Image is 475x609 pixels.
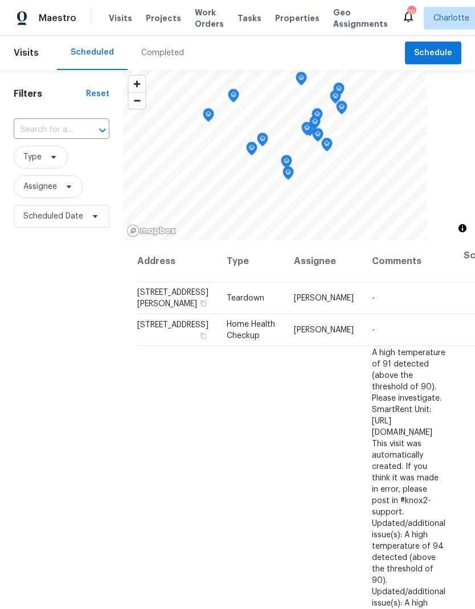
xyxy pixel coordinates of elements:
span: [STREET_ADDRESS] [137,321,208,329]
span: - [372,294,375,302]
div: Map marker [228,89,239,106]
span: Schedule [414,46,452,60]
div: Map marker [296,72,307,89]
span: Zoom out [129,93,145,109]
span: Work Orders [195,7,224,30]
a: Mapbox homepage [126,224,177,237]
div: Map marker [282,166,294,184]
div: Map marker [301,122,313,139]
button: Copy Address [198,298,208,308]
h1: Filters [14,88,86,100]
button: Schedule [405,42,461,65]
span: Visits [109,13,132,24]
button: Copy Address [198,331,208,341]
span: Projects [146,13,181,24]
div: Completed [141,47,184,59]
div: Map marker [257,133,268,150]
span: Geo Assignments [333,7,388,30]
div: Map marker [321,138,333,155]
span: [PERSON_NAME] [294,326,354,334]
span: Type [23,151,42,163]
span: Properties [275,13,320,24]
div: Map marker [309,116,321,133]
span: Scheduled Date [23,211,83,222]
span: Teardown [227,294,264,302]
span: Toggle attribution [459,222,466,234]
button: Toggle attribution [456,221,469,235]
div: 79 [407,7,415,18]
span: [PERSON_NAME] [294,294,354,302]
div: Reset [86,88,109,100]
span: Assignee [23,181,57,192]
canvas: Map [123,70,427,241]
div: Scheduled [71,47,114,58]
span: - [372,326,375,334]
div: Map marker [312,108,323,126]
div: Map marker [333,83,345,100]
span: Maestro [39,13,76,24]
div: Map marker [246,142,257,159]
div: Map marker [312,128,324,146]
input: Search for an address... [14,121,77,139]
th: Address [137,241,218,282]
span: Visits [14,40,39,65]
th: Assignee [285,241,363,282]
span: [STREET_ADDRESS][PERSON_NAME] [137,289,208,308]
button: Zoom in [129,76,145,92]
div: Map marker [336,101,347,118]
span: Tasks [237,14,261,22]
div: Map marker [203,108,214,126]
div: Map marker [281,155,292,172]
th: Comments [363,241,454,282]
div: Map marker [330,90,341,108]
span: Home Health Checkup [227,320,275,340]
button: Zoom out [129,92,145,109]
th: Type [218,241,285,282]
button: Open [95,122,110,138]
span: Charlotte [433,13,469,24]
